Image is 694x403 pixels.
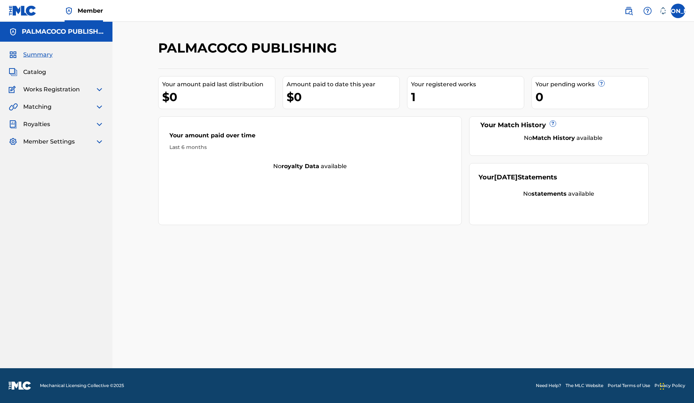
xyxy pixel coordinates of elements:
a: Privacy Policy [654,382,685,389]
a: SummarySummary [9,50,53,59]
span: Member Settings [23,137,75,146]
img: Member Settings [9,137,17,146]
span: ? [550,121,556,126]
a: Need Help? [536,382,561,389]
img: Summary [9,50,17,59]
strong: royalty data [282,163,319,170]
span: Royalties [23,120,50,129]
div: Drag [660,375,664,397]
img: Top Rightsholder [65,7,73,15]
span: ? [599,80,604,86]
div: User Menu [671,4,685,18]
strong: Match History [532,134,575,141]
img: expand [95,103,104,111]
h2: PALMACOCO PUBLISHING [158,40,341,56]
div: Your Match History [479,120,639,130]
span: Summary [23,50,53,59]
span: Member [78,7,103,15]
span: Matching [23,103,52,111]
span: Catalog [23,68,46,76]
a: Public Search [621,4,636,18]
iframe: Chat Widget [658,368,694,403]
div: 1 [411,89,524,105]
a: Portal Terms of Use [608,382,650,389]
img: Accounts [9,28,17,36]
img: expand [95,85,104,94]
strong: statements [531,190,567,197]
div: $0 [287,89,399,105]
div: Your Statements [479,173,557,182]
div: 0 [535,89,648,105]
span: Mechanical Licensing Collective © 2025 [40,382,124,389]
span: Works Registration [23,85,80,94]
div: Your pending works [535,80,648,89]
img: Matching [9,103,18,111]
h5: PALMACOCO PUBLISHING [22,28,104,36]
div: Amount paid to date this year [287,80,399,89]
img: Works Registration [9,85,18,94]
span: [DATE] [494,173,518,181]
div: Your amount paid over time [169,131,451,144]
div: No available [479,190,639,198]
div: No available [488,134,639,142]
a: CatalogCatalog [9,68,46,76]
img: MLC Logo [9,5,37,16]
div: Your amount paid last distribution [162,80,275,89]
img: Catalog [9,68,17,76]
div: Last 6 months [169,144,451,151]
img: search [624,7,633,15]
img: expand [95,120,104,129]
img: logo [9,381,31,390]
iframe: Resource Center [674,275,694,334]
a: The MLC Website [566,382,603,389]
div: $0 [162,89,275,105]
img: Royalties [9,120,17,129]
img: help [643,7,652,15]
div: Your registered works [411,80,524,89]
div: Help [640,4,655,18]
div: No available [159,162,462,171]
img: expand [95,137,104,146]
